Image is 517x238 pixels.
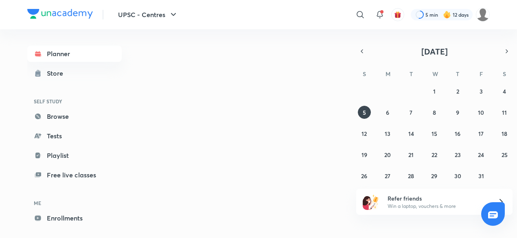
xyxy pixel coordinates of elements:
button: UPSC - Centres [113,7,183,23]
abbr: October 28, 2025 [408,172,414,180]
button: [DATE] [368,46,501,57]
abbr: October 7, 2025 [410,109,412,116]
abbr: October 15, 2025 [432,130,437,138]
button: October 20, 2025 [381,148,394,161]
abbr: October 8, 2025 [433,109,436,116]
abbr: October 6, 2025 [386,109,389,116]
button: October 6, 2025 [381,106,394,119]
abbr: October 13, 2025 [385,130,390,138]
h6: SELF STUDY [27,94,122,108]
abbr: October 29, 2025 [431,172,437,180]
a: Company Logo [27,9,93,21]
abbr: October 2, 2025 [456,87,459,95]
button: October 5, 2025 [358,106,371,119]
a: Planner [27,46,122,62]
button: October 28, 2025 [405,169,418,182]
span: [DATE] [421,46,448,57]
abbr: October 4, 2025 [503,87,506,95]
button: October 17, 2025 [475,127,488,140]
abbr: October 22, 2025 [432,151,437,159]
button: October 16, 2025 [451,127,464,140]
a: Enrollments [27,210,122,226]
h6: ME [27,196,122,210]
abbr: October 30, 2025 [454,172,461,180]
abbr: Thursday [456,70,459,78]
abbr: Wednesday [432,70,438,78]
button: October 9, 2025 [451,106,464,119]
img: streak [443,11,451,19]
button: October 12, 2025 [358,127,371,140]
img: Company Logo [27,9,93,19]
abbr: October 25, 2025 [502,151,508,159]
abbr: October 9, 2025 [456,109,459,116]
abbr: October 26, 2025 [361,172,367,180]
abbr: October 11, 2025 [502,109,507,116]
h6: Refer friends [388,194,488,203]
abbr: Sunday [363,70,366,78]
abbr: October 27, 2025 [385,172,390,180]
img: avatar [394,11,401,18]
abbr: October 20, 2025 [384,151,391,159]
abbr: October 31, 2025 [478,172,484,180]
p: Win a laptop, vouchers & more [388,203,488,210]
button: October 13, 2025 [381,127,394,140]
button: October 4, 2025 [498,85,511,98]
button: October 21, 2025 [405,148,418,161]
button: October 27, 2025 [381,169,394,182]
button: October 26, 2025 [358,169,371,182]
a: Playlist [27,147,122,164]
abbr: Monday [386,70,390,78]
button: October 29, 2025 [428,169,441,182]
abbr: Tuesday [410,70,413,78]
abbr: Saturday [503,70,506,78]
button: October 19, 2025 [358,148,371,161]
a: Store [27,65,122,81]
a: Tests [27,128,122,144]
button: October 11, 2025 [498,106,511,119]
abbr: October 18, 2025 [502,130,507,138]
abbr: October 24, 2025 [478,151,484,159]
button: October 15, 2025 [428,127,441,140]
button: October 7, 2025 [405,106,418,119]
button: October 25, 2025 [498,148,511,161]
button: October 31, 2025 [475,169,488,182]
button: October 30, 2025 [451,169,464,182]
abbr: October 10, 2025 [478,109,484,116]
abbr: Friday [480,70,483,78]
abbr: October 21, 2025 [408,151,414,159]
button: October 1, 2025 [428,85,441,98]
button: October 24, 2025 [475,148,488,161]
button: October 10, 2025 [475,106,488,119]
abbr: October 19, 2025 [361,151,367,159]
button: October 18, 2025 [498,127,511,140]
abbr: October 16, 2025 [455,130,460,138]
button: October 8, 2025 [428,106,441,119]
abbr: October 17, 2025 [478,130,484,138]
abbr: October 1, 2025 [433,87,436,95]
abbr: October 3, 2025 [480,87,483,95]
button: October 3, 2025 [475,85,488,98]
a: Browse [27,108,122,124]
a: Free live classes [27,167,122,183]
button: October 2, 2025 [451,85,464,98]
abbr: October 5, 2025 [363,109,366,116]
img: SAKSHI AGRAWAL [476,8,490,22]
button: avatar [391,8,404,21]
button: October 14, 2025 [405,127,418,140]
abbr: October 14, 2025 [408,130,414,138]
img: referral [363,194,379,210]
button: October 22, 2025 [428,148,441,161]
abbr: October 12, 2025 [361,130,367,138]
button: October 23, 2025 [451,148,464,161]
abbr: October 23, 2025 [455,151,461,159]
div: Store [47,68,68,78]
